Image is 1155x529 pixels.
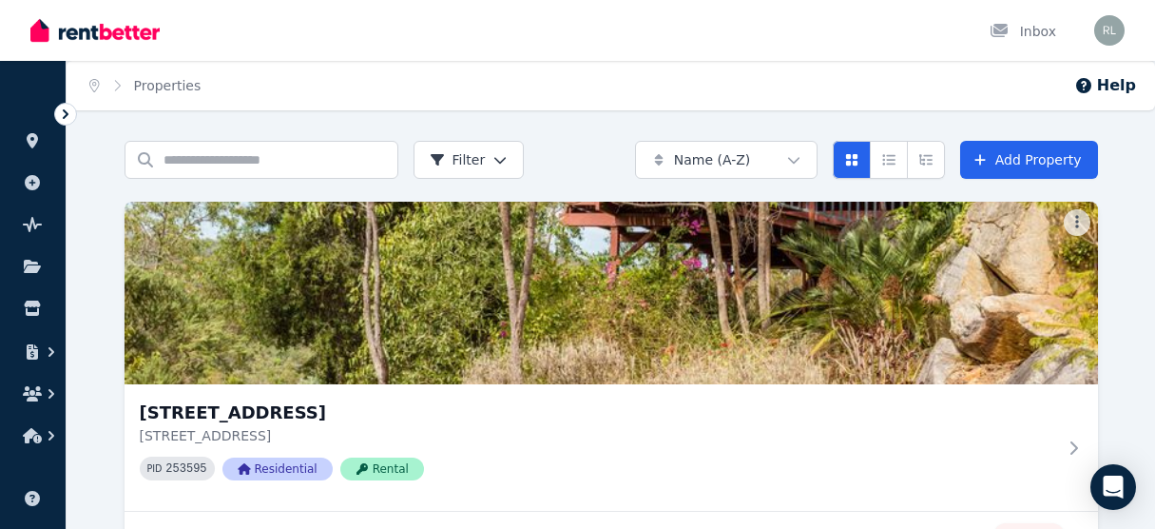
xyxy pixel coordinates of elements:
button: More options [1064,209,1090,236]
button: Card view [833,141,871,179]
span: Rental [340,458,424,480]
h3: [STREET_ADDRESS] [140,400,1056,426]
div: View options [833,141,945,179]
img: RentBetter [30,16,160,45]
div: Inbox [990,22,1056,41]
span: Residential [222,458,333,480]
img: Revital Lurie [1094,15,1125,46]
a: 11 Approach Road, Boya[STREET_ADDRESS][STREET_ADDRESS]PID 253595ResidentialRental [125,202,1098,511]
a: Properties [134,78,202,93]
button: Name (A-Z) [635,141,818,179]
code: 253595 [165,462,206,476]
nav: Breadcrumb [67,61,223,110]
button: Filter [414,141,525,179]
button: Help [1074,74,1136,97]
button: Expanded list view [907,141,945,179]
span: Name (A-Z) [674,150,751,169]
img: 11 Approach Road, Boya [125,202,1098,384]
button: Compact list view [870,141,908,179]
a: Add Property [960,141,1098,179]
p: [STREET_ADDRESS] [140,426,1056,445]
span: Filter [430,150,486,169]
div: Open Intercom Messenger [1090,464,1136,510]
small: PID [147,463,163,474]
